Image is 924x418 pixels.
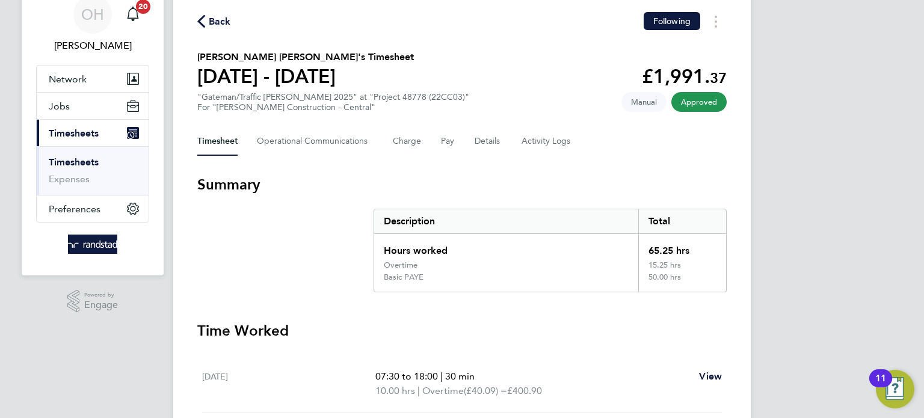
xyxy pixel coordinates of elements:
img: randstad-logo-retina.png [68,235,118,254]
h1: [DATE] - [DATE] [197,64,414,88]
span: Preferences [49,203,100,215]
a: Powered byEngage [67,290,119,313]
span: Timesheets [49,128,99,139]
span: Back [209,14,231,29]
a: Go to home page [36,235,149,254]
span: 37 [710,69,727,87]
span: | [417,385,420,396]
button: Jobs [37,93,149,119]
span: (£40.09) = [464,385,507,396]
div: Basic PAYE [384,272,423,282]
button: Open Resource Center, 11 new notifications [876,370,914,408]
button: Operational Communications [257,127,374,156]
button: Details [475,127,502,156]
span: | [440,370,443,382]
span: Following [653,16,691,26]
button: Timesheet [197,127,238,156]
button: Activity Logs [522,127,572,156]
div: Hours worked [374,234,638,260]
button: Timesheets [37,120,149,146]
div: For "[PERSON_NAME] Construction - Central" [197,102,469,112]
span: £400.90 [507,385,542,396]
button: Preferences [37,195,149,222]
button: Network [37,66,149,92]
span: This timesheet has been approved. [671,92,727,112]
span: Network [49,73,87,85]
span: 10.00 hrs [375,385,415,396]
div: [DATE] [202,369,375,398]
div: 65.25 hrs [638,234,726,260]
h2: [PERSON_NAME] [PERSON_NAME]'s Timesheet [197,50,414,64]
a: View [699,369,722,384]
span: This timesheet was manually created. [621,92,667,112]
span: Engage [84,300,118,310]
span: Oliver Hunka [36,38,149,53]
button: Back [197,14,231,29]
div: Timesheets [37,146,149,195]
div: 11 [875,378,886,394]
div: Overtime [384,260,417,270]
h3: Time Worked [197,321,727,340]
span: OH [81,7,104,22]
button: Timesheets Menu [705,12,727,31]
div: Summary [374,209,727,292]
a: Timesheets [49,156,99,168]
span: 07:30 to 18:00 [375,370,438,382]
div: 50.00 hrs [638,272,726,292]
span: Overtime [422,384,464,398]
span: Powered by [84,290,118,300]
div: 15.25 hrs [638,260,726,272]
div: Total [638,209,726,233]
span: Jobs [49,100,70,112]
span: 30 min [445,370,475,382]
button: Charge [393,127,422,156]
div: "Gateman/Traffic [PERSON_NAME] 2025" at "Project 48778 (22CC03)" [197,92,469,112]
a: Expenses [49,173,90,185]
div: Description [374,209,638,233]
app-decimal: £1,991. [642,65,727,88]
button: Pay [441,127,455,156]
span: View [699,370,722,382]
button: Following [644,12,700,30]
h3: Summary [197,175,727,194]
